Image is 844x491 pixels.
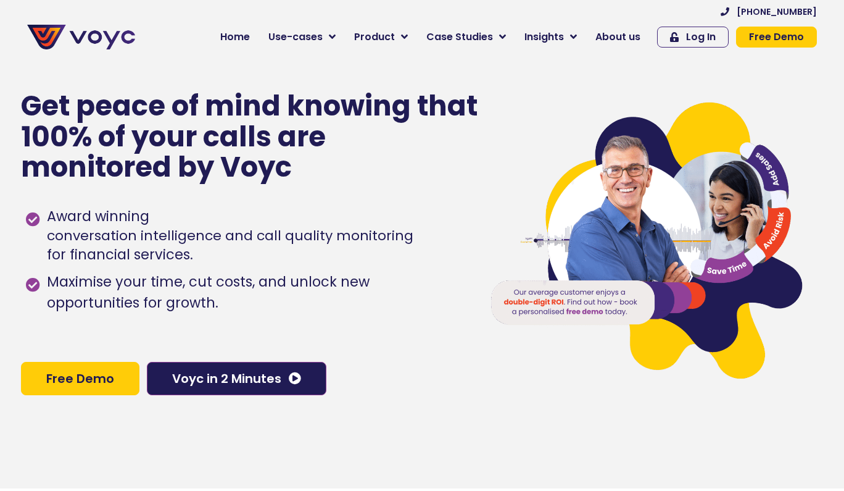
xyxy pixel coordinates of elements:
[44,206,413,266] span: Award winning for financial services.
[211,25,259,49] a: Home
[657,27,729,48] a: Log In
[21,362,139,395] a: Free Demo
[27,25,135,49] img: voyc-full-logo
[21,91,479,183] p: Get peace of mind knowing that 100% of your calls are monitored by Voyc
[749,32,804,42] span: Free Demo
[721,7,817,16] a: [PHONE_NUMBER]
[268,30,323,44] span: Use-cases
[354,30,395,44] span: Product
[686,32,716,42] span: Log In
[595,30,640,44] span: About us
[737,7,817,16] span: [PHONE_NUMBER]
[426,30,493,44] span: Case Studies
[172,372,281,385] span: Voyc in 2 Minutes
[147,362,326,395] a: Voyc in 2 Minutes
[345,25,417,49] a: Product
[259,25,345,49] a: Use-cases
[736,27,817,48] a: Free Demo
[515,25,586,49] a: Insights
[417,25,515,49] a: Case Studies
[524,30,564,44] span: Insights
[47,227,413,245] h1: conversation intelligence and call quality monitoring
[220,30,250,44] span: Home
[586,25,650,49] a: About us
[46,372,114,385] span: Free Demo
[44,272,465,314] span: Maximise your time, cut costs, and unlock new opportunities for growth.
